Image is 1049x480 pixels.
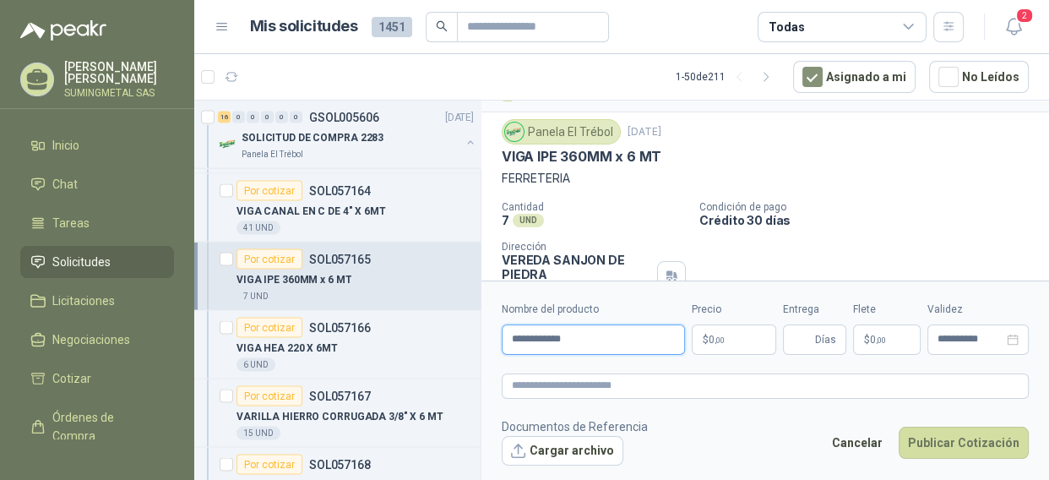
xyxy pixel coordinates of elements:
[20,129,174,161] a: Inicio
[250,14,358,39] h1: Mis solicitudes
[715,335,725,345] span: ,00
[502,241,650,253] p: Dirección
[502,119,621,145] div: Panela El Trébol
[218,107,477,161] a: 16 0 0 0 0 0 GSOL005606[DATE] Company LogoSOLICITUD DE COMPRA 2283Panela El Trébol
[927,302,1029,318] label: Validez
[793,61,916,93] button: Asignado a mi
[502,148,661,166] p: VIGA IPE 360MM x 6 MT
[853,302,921,318] label: Flete
[929,61,1029,93] button: No Leídos
[194,174,481,243] a: Por cotizarSOL057164VIGA CANAL EN C DE 4" X 6MT41 UND
[236,409,443,425] p: VARILLA HIERRO CORRUGADA 3/8" X 6 MT
[236,272,351,288] p: VIGA IPE 360MM x 6 MT
[372,17,412,37] span: 1451
[232,112,245,123] div: 0
[309,390,371,402] p: SOL057167
[309,254,371,265] p: SOL057165
[20,207,174,239] a: Tareas
[502,201,686,213] p: Cantidad
[52,136,79,155] span: Inicio
[64,88,174,98] p: SUMINGMETAL SAS
[52,408,158,445] span: Órdenes de Compra
[709,335,725,345] span: 0
[236,249,302,270] div: Por cotizar
[445,110,474,126] p: [DATE]
[783,302,846,318] label: Entrega
[20,168,174,200] a: Chat
[236,386,302,406] div: Por cotizar
[236,221,280,235] div: 41 UND
[20,363,174,395] a: Cotizar
[218,134,238,155] img: Company Logo
[261,112,274,123] div: 0
[290,112,302,123] div: 0
[20,285,174,317] a: Licitaciones
[236,181,302,201] div: Por cotizar
[692,325,776,355] p: $0,00
[20,401,174,452] a: Órdenes de Compra
[52,369,91,388] span: Cotizar
[864,335,870,345] span: $
[247,112,259,123] div: 0
[194,243,481,311] a: Por cotizarSOL057165VIGA IPE 360MM x 6 MT7 UND
[218,112,231,123] div: 16
[236,290,275,303] div: 7 UND
[64,61,174,85] p: [PERSON_NAME] [PERSON_NAME]
[52,253,111,271] span: Solicitudes
[699,201,1042,213] p: Condición de pago
[52,330,130,349] span: Negociaciones
[628,124,661,140] p: [DATE]
[236,204,386,220] p: VIGA CANAL EN C DE 4" X 6MT
[502,417,648,436] p: Documentos de Referencia
[309,322,371,334] p: SOL057166
[436,20,448,32] span: search
[676,63,780,90] div: 1 - 50 de 211
[870,335,886,345] span: 0
[502,213,509,227] p: 7
[236,358,275,372] div: 6 UND
[236,455,302,475] div: Por cotizar
[1015,8,1034,24] span: 2
[815,325,836,354] span: Días
[502,436,623,466] button: Cargar archivo
[699,213,1042,227] p: Crédito 30 días
[242,130,383,146] p: SOLICITUD DE COMPRA 2283
[20,20,106,41] img: Logo peakr
[513,214,544,227] div: UND
[998,12,1029,42] button: 2
[505,123,524,141] img: Company Logo
[194,379,481,448] a: Por cotizarSOL057167VARILLA HIERRO CORRUGADA 3/8" X 6 MT15 UND
[823,427,892,459] button: Cancelar
[194,311,481,379] a: Por cotizarSOL057166VIGA HEA 220 X 6MT6 UND
[309,112,379,123] p: GSOL005606
[899,427,1029,459] button: Publicar Cotización
[236,427,280,440] div: 15 UND
[20,246,174,278] a: Solicitudes
[242,148,303,161] p: Panela El Trébol
[309,459,371,471] p: SOL057168
[502,302,685,318] label: Nombre del producto
[52,214,90,232] span: Tareas
[236,341,338,357] p: VIGA HEA 220 X 6MT
[52,292,115,310] span: Licitaciones
[769,18,804,36] div: Todas
[502,253,650,310] p: VEREDA SANJON DE PIEDRA [GEOGRAPHIC_DATA] , [GEOGRAPHIC_DATA]
[52,175,78,194] span: Chat
[692,302,776,318] label: Precio
[502,169,1029,188] p: FERRETERIA
[876,335,886,345] span: ,00
[853,325,921,355] p: $ 0,00
[236,318,302,338] div: Por cotizar
[20,324,174,356] a: Negociaciones
[275,112,288,123] div: 0
[309,185,371,197] p: SOL057164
